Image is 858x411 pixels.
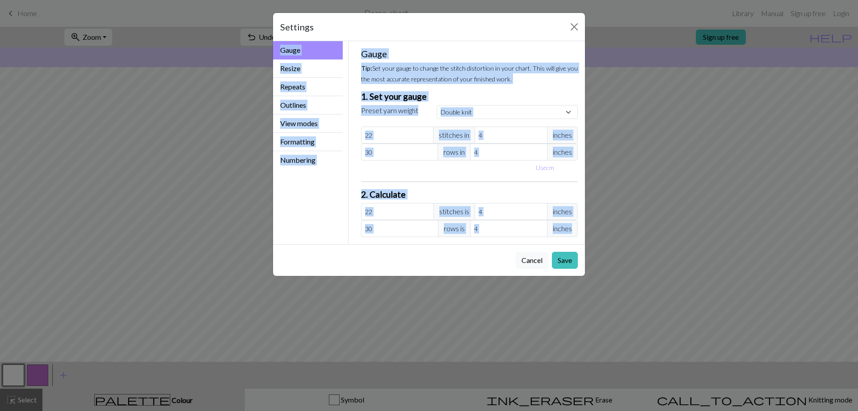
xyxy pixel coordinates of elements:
button: Close [567,20,581,34]
button: Repeats [273,78,343,96]
button: Cancel [516,252,548,269]
span: inches [547,144,578,161]
button: Outlines [273,96,343,114]
button: Numbering [273,151,343,169]
button: View modes [273,114,343,133]
h5: Settings [280,20,314,34]
span: inches [547,127,578,144]
strong: Tip: [361,64,372,72]
button: Gauge [273,41,343,59]
h3: 2. Calculate [361,189,578,199]
button: Formatting [273,133,343,151]
span: rows is [438,220,471,237]
span: stitches in [433,127,475,144]
h3: 1. Set your gauge [361,91,578,102]
span: stitches is [433,203,475,220]
h5: Gauge [361,48,578,59]
span: rows in [437,144,471,161]
label: Preset yarn weight [361,105,418,116]
span: inches [547,203,578,220]
button: Usecm [532,161,558,174]
button: Resize [273,59,343,78]
button: Save [552,252,578,269]
span: inches [547,220,578,237]
small: Set your gauge to change the stitch distortion in your chart. This will give you the most accurat... [361,64,578,83]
